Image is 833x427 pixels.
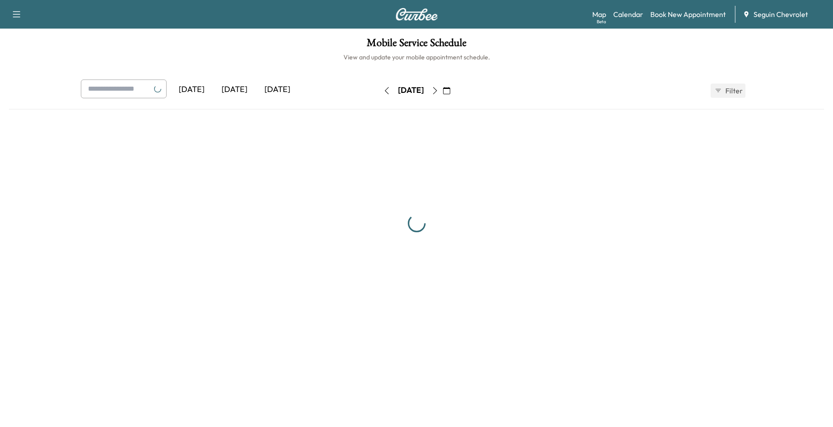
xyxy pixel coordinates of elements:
h1: Mobile Service Schedule [9,38,824,53]
a: MapBeta [592,9,606,20]
img: Curbee Logo [395,8,438,21]
div: [DATE] [398,85,424,96]
a: Calendar [613,9,643,20]
button: Filter [711,84,745,98]
a: Book New Appointment [650,9,726,20]
h6: View and update your mobile appointment schedule. [9,53,824,62]
div: [DATE] [170,80,213,100]
span: Seguin Chevrolet [753,9,808,20]
span: Filter [725,85,741,96]
div: Beta [597,18,606,25]
div: [DATE] [213,80,256,100]
div: [DATE] [256,80,299,100]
